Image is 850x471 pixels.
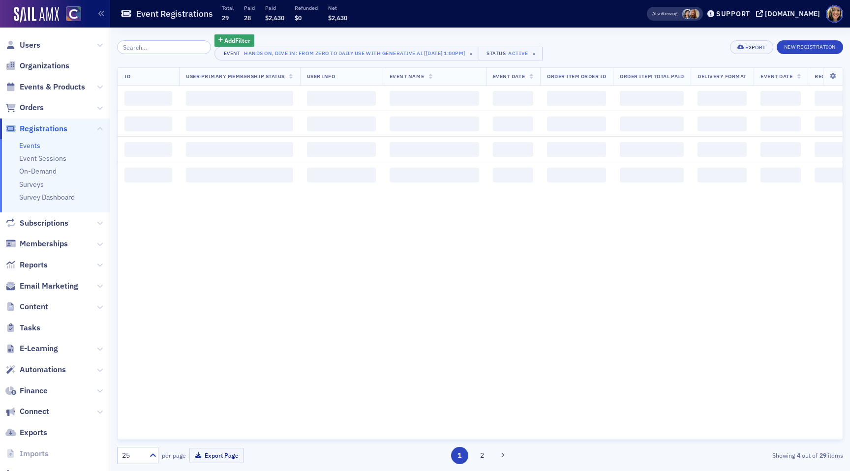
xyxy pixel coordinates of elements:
[222,50,243,57] div: Event
[244,14,251,22] span: 28
[328,4,347,11] p: Net
[547,142,606,157] span: ‌
[5,218,68,229] a: Subscriptions
[689,9,699,19] span: Sheila Duggan
[19,180,44,189] a: Surveys
[19,167,57,176] a: On-Demand
[390,142,479,157] span: ‌
[698,91,747,106] span: ‌
[136,8,213,20] h1: Event Registrations
[5,260,48,270] a: Reports
[162,451,186,460] label: per page
[5,40,40,51] a: Users
[547,91,606,106] span: ‌
[20,343,58,354] span: E-Learning
[745,45,765,50] div: Export
[222,4,234,11] p: Total
[19,154,66,163] a: Event Sessions
[20,82,85,92] span: Events & Products
[214,34,255,47] button: AddFilter
[66,6,81,22] img: SailAMX
[765,9,820,18] div: [DOMAIN_NAME]
[19,193,75,202] a: Survey Dashboard
[486,50,507,57] div: Status
[547,117,606,131] span: ‌
[59,6,81,23] a: View Homepage
[390,117,479,131] span: ‌
[117,40,211,54] input: Search…
[547,73,606,80] span: Order Item Order ID
[19,141,40,150] a: Events
[682,9,693,19] span: Stacy Svendsen
[307,142,376,157] span: ‌
[5,343,58,354] a: E-Learning
[265,14,284,22] span: $2,630
[5,385,48,396] a: Finance
[222,14,229,22] span: 29
[467,49,476,58] span: ×
[307,117,376,131] span: ‌
[620,91,684,106] span: ‌
[244,4,255,11] p: Paid
[20,40,40,51] span: Users
[214,47,480,60] button: EventHands On, Dive In: From Zero to Daily Use with Generative AI [[DATE] 1:00pm]×
[698,73,747,80] span: Delivery Format
[760,73,792,80] span: Event Date
[124,142,172,157] span: ‌
[20,60,69,71] span: Organizations
[20,364,66,375] span: Automations
[5,281,78,292] a: Email Marketing
[5,60,69,71] a: Organizations
[307,168,376,182] span: ‌
[186,91,293,106] span: ‌
[451,447,468,464] button: 1
[652,10,662,17] div: Also
[5,82,85,92] a: Events & Products
[620,117,684,131] span: ‌
[795,451,802,460] strong: 4
[20,281,78,292] span: Email Marketing
[244,48,465,58] div: Hands On, Dive In: From Zero to Daily Use with Generative AI [[DATE] 1:00pm]
[547,168,606,182] span: ‌
[295,4,318,11] p: Refunded
[265,4,284,11] p: Paid
[777,42,843,51] a: New Registration
[760,117,801,131] span: ‌
[5,406,49,417] a: Connect
[730,40,773,54] button: Export
[5,301,48,312] a: Content
[224,36,250,45] span: Add Filter
[20,301,48,312] span: Content
[307,91,376,106] span: ‌
[20,218,68,229] span: Subscriptions
[20,323,40,333] span: Tasks
[826,5,843,23] span: Profile
[493,91,533,106] span: ‌
[186,168,293,182] span: ‌
[20,238,68,249] span: Memberships
[756,10,823,17] button: [DOMAIN_NAME]
[479,47,543,60] button: StatusActive×
[698,168,747,182] span: ‌
[530,49,539,58] span: ×
[189,448,244,463] button: Export Page
[124,73,130,80] span: ID
[5,427,47,438] a: Exports
[186,142,293,157] span: ‌
[620,73,684,80] span: Order Item Total Paid
[5,123,67,134] a: Registrations
[5,102,44,113] a: Orders
[818,451,828,460] strong: 29
[493,117,533,131] span: ‌
[186,117,293,131] span: ‌
[20,448,49,459] span: Imports
[186,73,285,80] span: User Primary Membership Status
[20,102,44,113] span: Orders
[20,385,48,396] span: Finance
[493,168,533,182] span: ‌
[122,450,144,461] div: 25
[620,168,684,182] span: ‌
[328,14,347,22] span: $2,630
[390,91,479,106] span: ‌
[652,10,677,17] span: Viewing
